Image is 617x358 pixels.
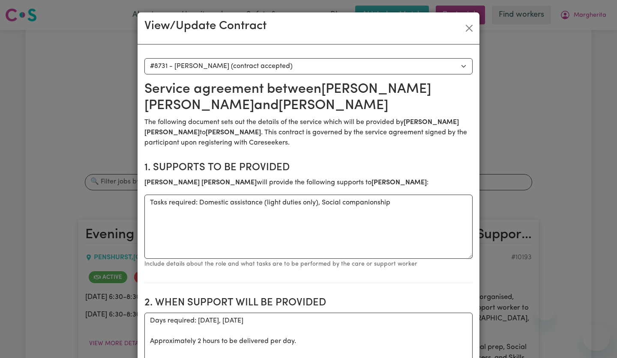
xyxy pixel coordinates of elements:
[144,81,473,114] h2: Service agreement between [PERSON_NAME] [PERSON_NAME] and [PERSON_NAME]
[144,162,473,174] h2: 1. Supports to be provided
[144,261,417,267] small: Include details about the role and what tasks are to be performed by the care or support worker
[462,21,476,35] button: Close
[583,324,610,351] iframe: Button to launch messaging window
[144,179,257,186] b: [PERSON_NAME] [PERSON_NAME]
[144,117,473,148] p: The following document sets out the details of the service which will be provided by to . This co...
[536,303,554,320] iframe: Close message
[144,297,473,309] h2: 2. When support will be provided
[144,195,473,259] textarea: Tasks required: Domestic assistance (light duties only), Social companionship
[144,19,267,34] h3: View/Update Contract
[371,179,427,186] b: [PERSON_NAME]
[144,178,473,188] p: will provide the following supports to :
[206,129,261,136] b: [PERSON_NAME]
